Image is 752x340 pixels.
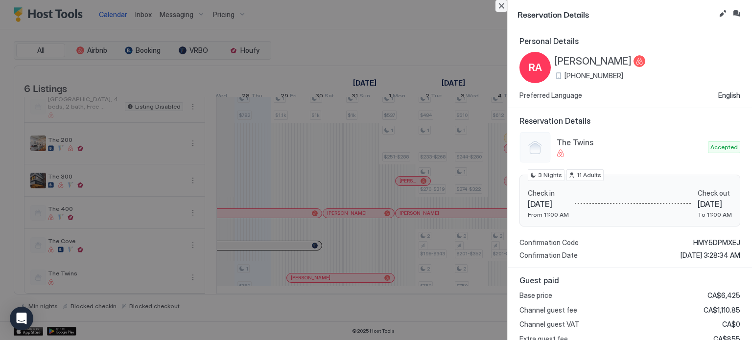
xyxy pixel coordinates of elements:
[528,199,569,209] span: [DATE]
[519,116,740,126] span: Reservation Details
[517,8,715,20] span: Reservation Details
[10,307,33,330] div: Open Intercom Messenger
[557,137,704,147] span: The Twins
[704,306,740,315] span: CA$1,110.85
[722,320,740,329] span: CA$0
[529,60,542,75] span: RA
[693,238,740,247] span: HMY5DPMXEJ
[718,91,740,100] span: English
[538,171,562,180] span: 3 Nights
[698,211,732,218] span: To 11:00 AM
[564,71,623,80] span: [PHONE_NUMBER]
[577,171,601,180] span: 11 Adults
[698,199,732,209] span: [DATE]
[717,8,728,20] button: Edit reservation
[519,91,582,100] span: Preferred Language
[519,275,740,285] span: Guest paid
[519,251,578,260] span: Confirmation Date
[519,306,577,315] span: Channel guest fee
[519,238,579,247] span: Confirmation Code
[519,36,740,46] span: Personal Details
[730,8,742,20] button: Inbox
[681,251,740,260] span: [DATE] 3:28:34 AM
[519,291,552,300] span: Base price
[710,143,738,152] span: Accepted
[698,189,732,198] span: Check out
[528,211,569,218] span: From 11:00 AM
[519,320,579,329] span: Channel guest VAT
[528,189,569,198] span: Check in
[555,55,632,68] span: [PERSON_NAME]
[707,291,740,300] span: CA$6,425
